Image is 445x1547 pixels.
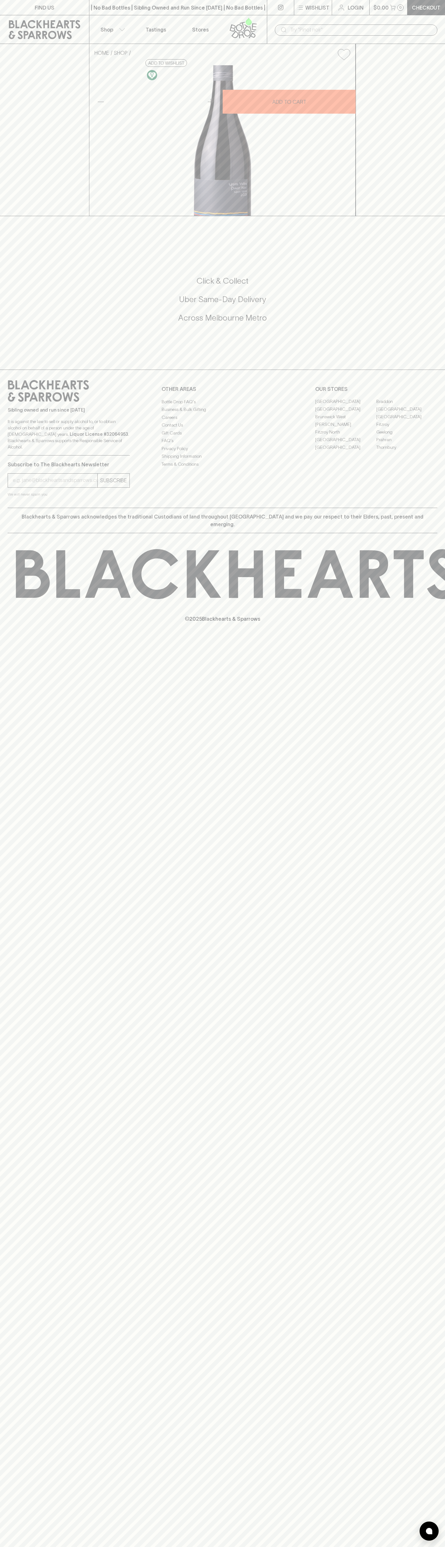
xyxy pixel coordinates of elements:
[8,418,130,450] p: It is against the law to sell or supply alcohol to, or to obtain alcohol on behalf of a person un...
[145,59,187,67] button: Add to wishlist
[376,406,437,413] a: [GEOGRAPHIC_DATA]
[162,429,284,437] a: Gift Cards
[162,460,284,468] a: Terms & Conditions
[376,436,437,444] a: Prahran
[376,398,437,406] a: Braddon
[315,398,376,406] a: [GEOGRAPHIC_DATA]
[146,26,166,33] p: Tastings
[315,444,376,451] a: [GEOGRAPHIC_DATA]
[315,436,376,444] a: [GEOGRAPHIC_DATA]
[35,4,54,11] p: FIND US
[272,98,306,106] p: ADD TO CART
[70,432,128,437] strong: Liquor License #32064953
[376,428,437,436] a: Geelong
[8,276,437,286] h5: Click & Collect
[162,413,284,421] a: Careers
[348,4,364,11] p: Login
[399,6,402,9] p: 0
[89,65,355,216] img: 38890.png
[373,4,389,11] p: $0.00
[315,413,376,421] a: Brunswick West
[12,513,433,528] p: Blackhearts & Sparrows acknowledges the traditional Custodians of land throughout [GEOGRAPHIC_DAT...
[412,4,441,11] p: Checkout
[290,25,432,35] input: Try "Pinot noir"
[162,385,284,393] p: OTHER AREAS
[178,15,223,44] a: Stores
[134,15,178,44] a: Tastings
[315,385,437,393] p: OUR STORES
[376,421,437,428] a: Fitzroy
[305,4,330,11] p: Wishlist
[162,453,284,460] a: Shipping Information
[100,477,127,484] p: SUBSCRIBE
[98,474,129,487] button: SUBSCRIBE
[147,70,157,80] img: Vegan
[315,421,376,428] a: [PERSON_NAME]
[13,475,97,485] input: e.g. jane@blackheartsandsparrows.com.au
[145,68,159,82] a: Made without the use of any animal products.
[162,406,284,413] a: Business & Bulk Gifting
[223,90,356,114] button: ADD TO CART
[114,50,128,56] a: SHOP
[162,421,284,429] a: Contact Us
[162,398,284,406] a: Bottle Drop FAQ's
[8,407,130,413] p: Sibling owned and run since [DATE]
[376,413,437,421] a: [GEOGRAPHIC_DATA]
[315,428,376,436] a: Fitzroy North
[426,1528,432,1534] img: bubble-icon
[162,445,284,452] a: Privacy Policy
[89,15,134,44] button: Shop
[315,406,376,413] a: [GEOGRAPHIC_DATA]
[162,437,284,445] a: FAQ's
[335,46,353,63] button: Add to wishlist
[8,461,130,468] p: Subscribe to The Blackhearts Newsletter
[101,26,113,33] p: Shop
[376,444,437,451] a: Thornbury
[8,313,437,323] h5: Across Melbourne Metro
[8,491,130,498] p: We will never spam you
[8,250,437,357] div: Call to action block
[94,50,109,56] a: HOME
[8,294,437,305] h5: Uber Same-Day Delivery
[192,26,209,33] p: Stores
